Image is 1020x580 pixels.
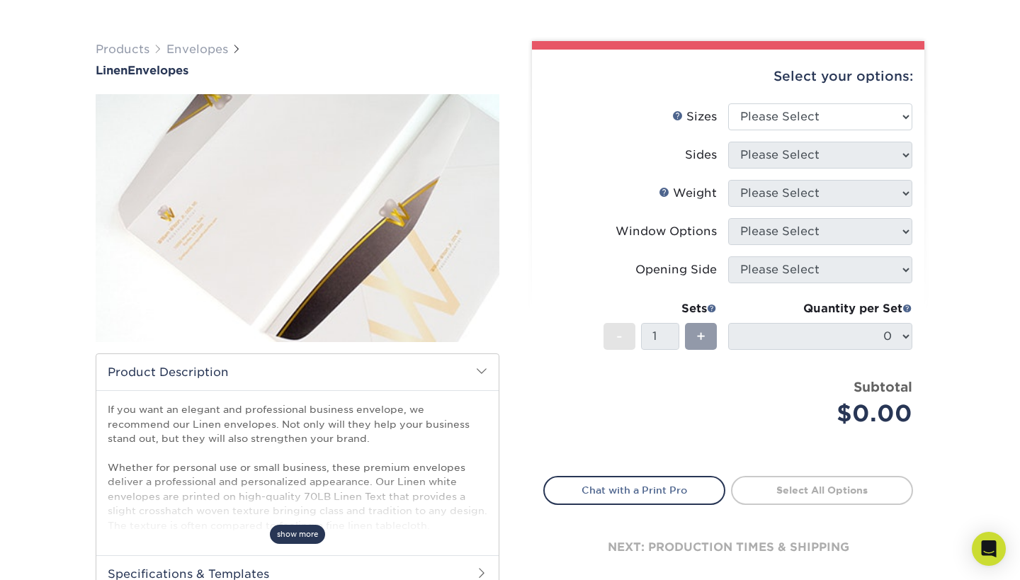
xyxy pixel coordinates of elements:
[635,261,717,278] div: Opening Side
[854,379,912,394] strong: Subtotal
[96,42,149,56] a: Products
[659,185,717,202] div: Weight
[270,525,325,544] span: show more
[616,223,717,240] div: Window Options
[96,64,499,77] h1: Envelopes
[731,476,913,504] a: Select All Options
[96,79,499,358] img: Linen 01
[685,147,717,164] div: Sides
[728,300,912,317] div: Quantity per Set
[739,397,912,431] div: $0.00
[96,354,499,390] h2: Product Description
[672,108,717,125] div: Sizes
[166,42,228,56] a: Envelopes
[603,300,717,317] div: Sets
[616,326,623,347] span: -
[96,64,127,77] span: Linen
[543,476,725,504] a: Chat with a Print Pro
[96,64,499,77] a: LinenEnvelopes
[543,50,913,103] div: Select your options:
[972,532,1006,566] div: Open Intercom Messenger
[696,326,705,347] span: +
